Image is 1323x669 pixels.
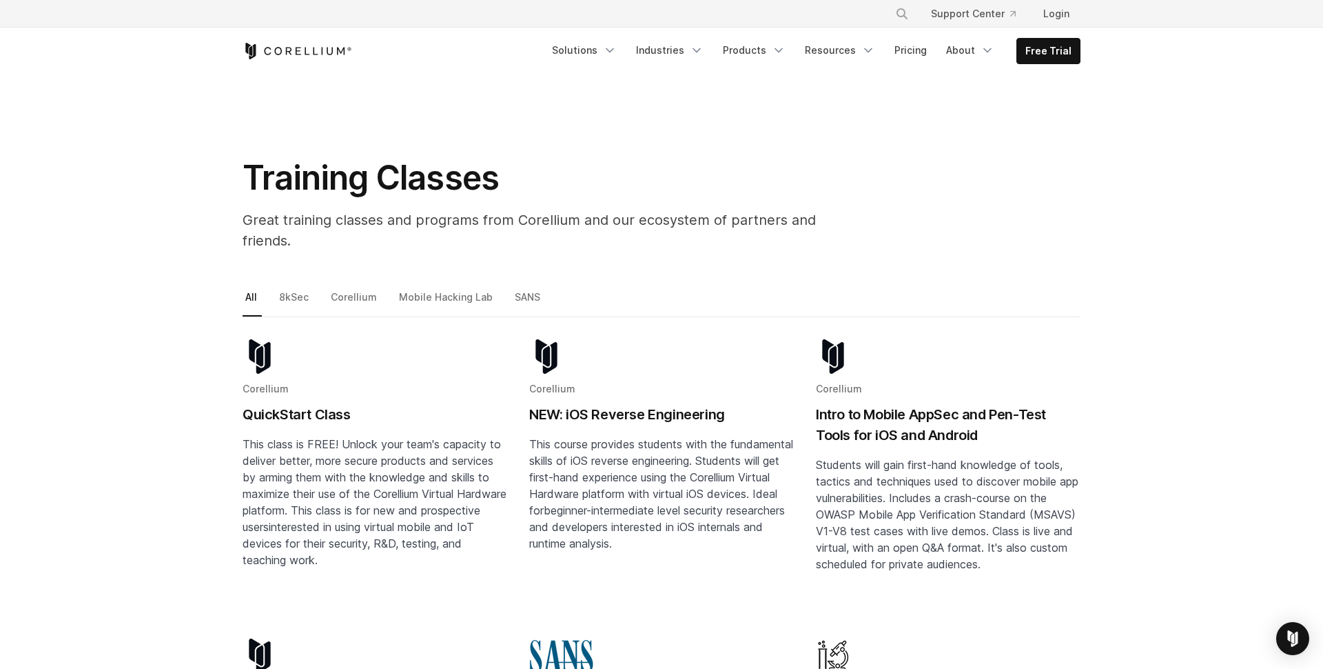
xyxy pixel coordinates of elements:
[628,38,712,63] a: Industries
[529,339,564,374] img: corellium-logo-icon-dark
[816,383,862,395] span: Corellium
[512,288,545,317] a: SANS
[529,436,794,552] p: This course provides students with the fundamental skills of iOS reverse engineering. Students wi...
[816,404,1080,446] h2: Intro to Mobile AppSec and Pen-Test Tools for iOS and Android
[797,38,883,63] a: Resources
[816,458,1078,571] span: Students will gain first-hand knowledge of tools, tactics and techniques used to discover mobile ...
[529,339,794,617] a: Blog post summary: NEW: iOS Reverse Engineering
[879,1,1080,26] div: Navigation Menu
[920,1,1027,26] a: Support Center
[890,1,914,26] button: Search
[1276,622,1309,655] div: Open Intercom Messenger
[243,43,352,59] a: Corellium Home
[1017,39,1080,63] a: Free Trial
[243,288,262,317] a: All
[396,288,498,317] a: Mobile Hacking Lab
[243,383,289,395] span: Corellium
[276,288,314,317] a: 8kSec
[243,210,863,251] p: Great training classes and programs from Corellium and our ecosystem of partners and friends.
[816,339,1080,617] a: Blog post summary: Intro to Mobile AppSec and Pen-Test Tools for iOS and Android
[243,520,474,567] span: interested in using virtual mobile and IoT devices for their security, R&D, testing, and teaching...
[243,437,506,534] span: This class is FREE! Unlock your team's capacity to deliver better, more secure products and servi...
[544,38,625,63] a: Solutions
[529,404,794,425] h2: NEW: iOS Reverse Engineering
[1032,1,1080,26] a: Login
[715,38,794,63] a: Products
[529,383,575,395] span: Corellium
[243,157,863,199] h1: Training Classes
[886,38,935,63] a: Pricing
[544,38,1080,64] div: Navigation Menu
[243,339,277,374] img: corellium-logo-icon-dark
[243,339,507,617] a: Blog post summary: QuickStart Class
[816,339,850,374] img: corellium-logo-icon-dark
[938,38,1003,63] a: About
[328,288,382,317] a: Corellium
[529,503,785,550] span: beginner-intermediate level security researchers and developers interested in iOS internals and r...
[243,404,507,425] h2: QuickStart Class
